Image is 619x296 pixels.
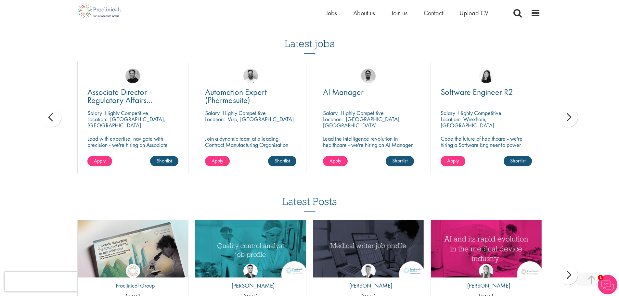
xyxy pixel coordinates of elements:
[243,264,258,278] img: Joshua Godden
[87,109,102,117] span: Salary
[205,86,267,106] span: Automation Expert (Pharmasuite)
[341,109,384,117] p: Highly Competitive
[558,265,578,285] div: next
[125,69,140,83] img: Peter Duvall
[111,281,155,290] p: Proclinical Group
[150,156,178,166] a: Shortlist
[111,264,155,293] a: Proclinical Group Proclinical Group
[441,115,460,123] span: Location:
[285,22,335,54] h3: Latest jobs
[195,220,306,277] img: quality control analyst job profile
[353,9,375,17] a: About us
[441,86,513,97] span: Software Engineer R2
[313,220,424,277] a: Link to a post
[78,220,188,282] img: Proclinical: Life sciences hiring trends report 2025
[87,156,112,166] a: Apply
[94,157,106,164] span: Apply
[87,86,153,114] span: Associate Director - Regulatory Affairs Consultant
[462,281,510,290] p: [PERSON_NAME]
[323,115,343,123] span: Location:
[205,156,230,166] a: Apply
[313,220,424,277] img: Medical writer job profile
[212,157,223,164] span: Apply
[504,156,532,166] a: Shortlist
[329,157,341,164] span: Apply
[87,115,107,123] span: Location:
[323,135,414,160] p: Lead the intelligence revolution in healthcare - we're hiring an AI Manager to transform patient ...
[441,156,465,166] a: Apply
[205,115,225,123] span: Location:
[227,264,275,293] a: Joshua Godden [PERSON_NAME]
[42,108,61,127] div: prev
[105,109,148,117] p: Highly Competitive
[558,108,578,127] div: next
[227,281,275,290] p: [PERSON_NAME]
[431,220,542,277] a: Link to a post
[323,109,338,117] span: Salary
[87,115,165,129] p: [GEOGRAPHIC_DATA], [GEOGRAPHIC_DATA]
[447,157,459,164] span: Apply
[126,264,140,278] img: Proclinical Group
[458,109,501,117] p: Highly Competitive
[195,220,306,277] a: Link to a post
[386,156,414,166] a: Shortlist
[205,109,220,117] span: Salary
[87,88,179,104] a: Associate Director - Regulatory Affairs Consultant
[323,86,364,97] span: AI Manager
[323,156,348,166] a: Apply
[344,264,392,293] a: George Watson [PERSON_NAME]
[441,88,532,96] a: Software Engineer R2
[243,69,258,83] img: Emile De Beer
[598,275,603,280] span: 1
[205,135,296,166] p: Join a dynamic team at a leading Contract Manufacturing Organisation (CMO) and contribute to grou...
[391,9,407,17] a: Join us
[441,135,532,160] p: Code the future of healthcare - we're hiring a Software Engineer to power innovation and precisio...
[479,69,494,83] img: Numhom Sudsok
[431,220,542,277] img: AI and Its Impact on the Medical Device Industry | Proclinical
[459,9,488,17] a: Upload CV
[205,88,296,104] a: Automation Expert (Pharmasuite)
[282,196,337,212] h3: Latest Posts
[323,115,401,129] p: [GEOGRAPHIC_DATA], [GEOGRAPHIC_DATA]
[223,109,266,117] p: Highly Competitive
[5,272,88,291] iframe: reCAPTCHA
[87,135,179,166] p: Lead with expertise, navigate with precision - we're hiring an Associate Director to shape regula...
[441,109,455,117] span: Salary
[361,264,376,278] img: George Watson
[598,275,617,294] img: Chatbot
[323,88,414,96] a: AI Manager
[228,115,294,123] p: Visp, [GEOGRAPHIC_DATA]
[361,69,376,83] img: Timothy Deschamps
[479,264,493,278] img: Hannah Burke
[344,281,392,290] p: [PERSON_NAME]
[268,156,296,166] a: Shortlist
[462,264,510,293] a: Hannah Burke [PERSON_NAME]
[326,9,337,17] a: Jobs
[441,115,494,129] p: Wrexham, [GEOGRAPHIC_DATA]
[424,9,443,17] a: Contact
[78,220,188,277] a: Link to a post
